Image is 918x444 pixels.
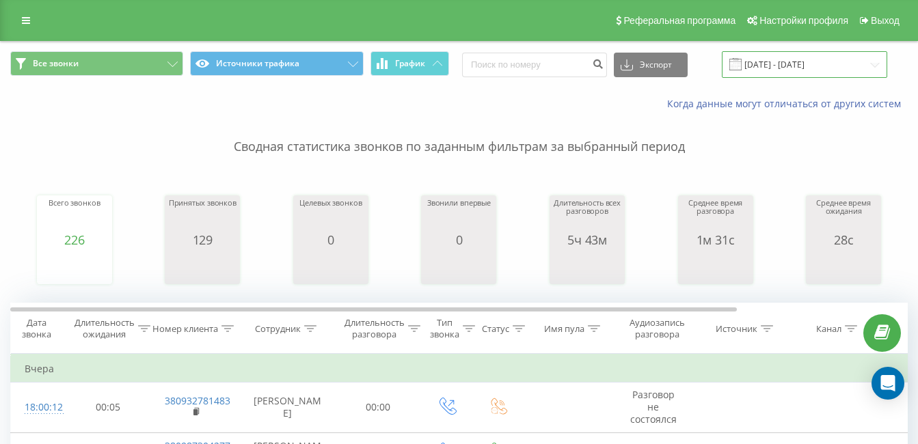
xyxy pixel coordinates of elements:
div: Длительность ожидания [75,317,135,340]
div: 28с [809,233,878,247]
a: Когда данные могут отличаться от других систем [667,97,908,110]
div: Всего звонков [49,199,100,233]
span: Все звонки [33,58,79,69]
div: Тип звонка [430,317,459,340]
div: Принятых звонков [169,199,237,233]
div: Open Intercom Messenger [872,367,904,400]
div: Источник [716,323,757,335]
div: Дата звонка [11,317,62,340]
div: 1м 31с [681,233,750,247]
div: Длительность всех разговоров [553,199,621,233]
div: Длительность разговора [345,317,405,340]
div: Канал [816,323,841,335]
div: Статус [482,323,509,335]
button: Источники трафика [190,51,363,76]
button: График [370,51,449,76]
div: 0 [299,233,362,247]
span: Настройки профиля [759,15,848,26]
td: [PERSON_NAME] [240,383,336,433]
div: Среднее время ожидания [809,199,878,233]
div: Аудиозапись разговора [624,317,690,340]
div: Сотрудник [255,323,301,335]
p: Сводная статистика звонков по заданным фильтрам за выбранный период [10,111,908,156]
span: Выход [871,15,900,26]
span: Разговор не состоялся [630,388,677,426]
div: Номер клиента [152,323,218,335]
td: 00:05 [66,383,151,433]
div: 226 [49,233,100,247]
div: Среднее время разговора [681,199,750,233]
button: Все звонки [10,51,183,76]
div: Целевых звонков [299,199,362,233]
div: Имя пула [544,323,584,335]
div: 18:00:12 [25,394,52,421]
div: 0 [427,233,491,247]
div: 5ч 43м [553,233,621,247]
span: График [395,59,425,68]
div: Звонили впервые [427,199,491,233]
a: 380932781483 [165,394,230,407]
input: Поиск по номеру [462,53,607,77]
span: Реферальная программа [623,15,735,26]
td: 00:00 [336,383,421,433]
div: 129 [169,233,237,247]
button: Экспорт [614,53,688,77]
